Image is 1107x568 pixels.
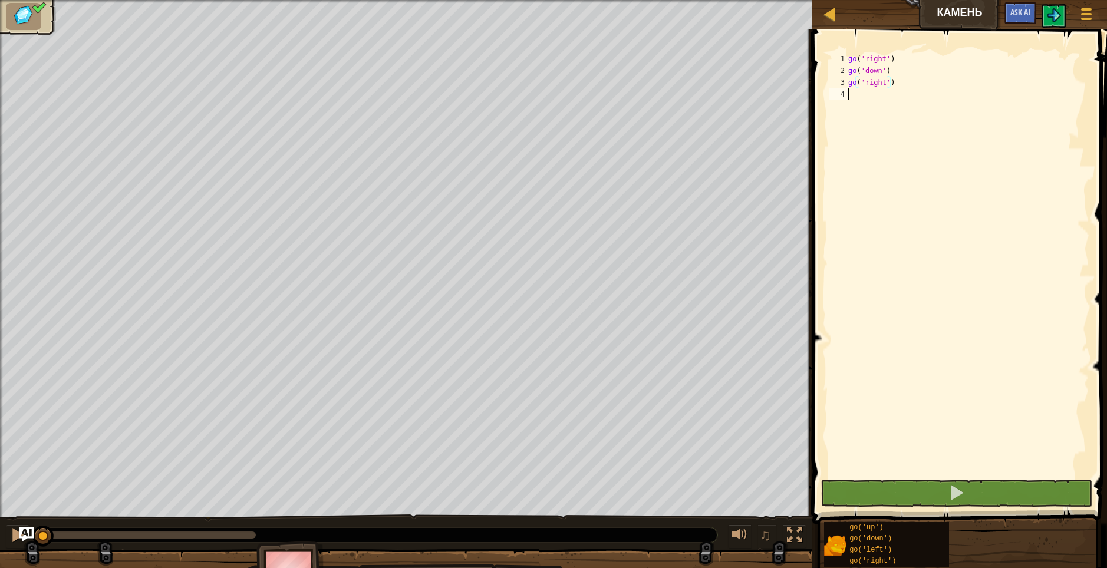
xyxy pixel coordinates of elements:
[824,534,846,557] img: portrait.png
[783,524,806,549] button: Переключить полноэкранный режим
[6,524,29,549] button: Ctrl + P: Pause
[6,3,41,30] li: Соберите драгоценные камни.
[829,88,848,100] div: 4
[757,524,777,549] button: ♫
[728,524,752,549] button: Регулировать громкость
[1042,4,1066,28] button: $t('play_level.next_level')
[821,480,1093,507] button: Shift+Enter: Выполнить текущий код.
[849,546,892,554] span: go('left')
[829,77,848,88] div: 3
[829,53,848,65] div: 1
[849,534,892,543] span: go('down')
[19,527,34,541] button: Ask AI
[1072,2,1101,30] button: Показать меню игры
[849,557,896,565] span: go('right')
[1004,2,1036,24] button: Ask AI
[829,65,848,77] div: 2
[760,526,772,544] span: ♫
[849,523,884,531] span: go('up')
[1010,6,1030,18] span: Ask AI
